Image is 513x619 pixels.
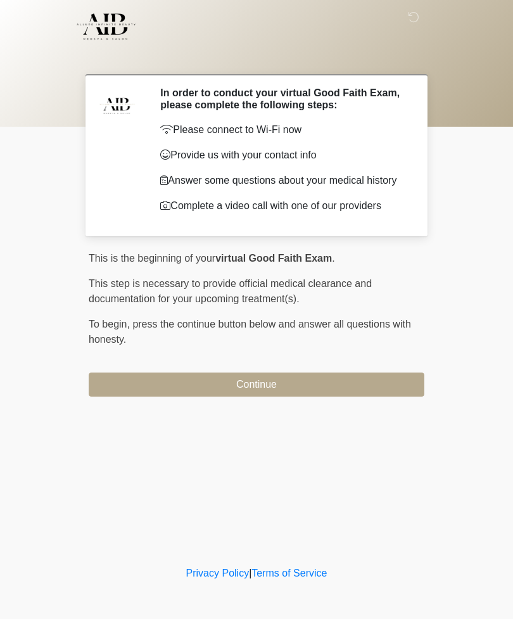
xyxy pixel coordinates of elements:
[160,148,405,163] p: Provide us with your contact info
[89,319,411,345] span: press the continue button below and answer all questions with honesty.
[249,568,251,578] a: |
[89,319,132,329] span: To begin,
[76,10,136,44] img: Allure Infinite Beauty Logo
[79,46,434,69] h1: ‎ ‎
[332,253,334,264] span: .
[160,198,405,214] p: Complete a video call with one of our providers
[160,87,405,111] h2: In order to conduct your virtual Good Faith Exam, please complete the following steps:
[215,253,332,264] strong: virtual Good Faith Exam
[89,373,424,397] button: Continue
[89,278,372,304] span: This step is necessary to provide official medical clearance and documentation for your upcoming ...
[251,568,327,578] a: Terms of Service
[98,87,136,125] img: Agent Avatar
[186,568,250,578] a: Privacy Policy
[89,253,215,264] span: This is the beginning of your
[160,122,405,137] p: Please connect to Wi-Fi now
[160,173,405,188] p: Answer some questions about your medical history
